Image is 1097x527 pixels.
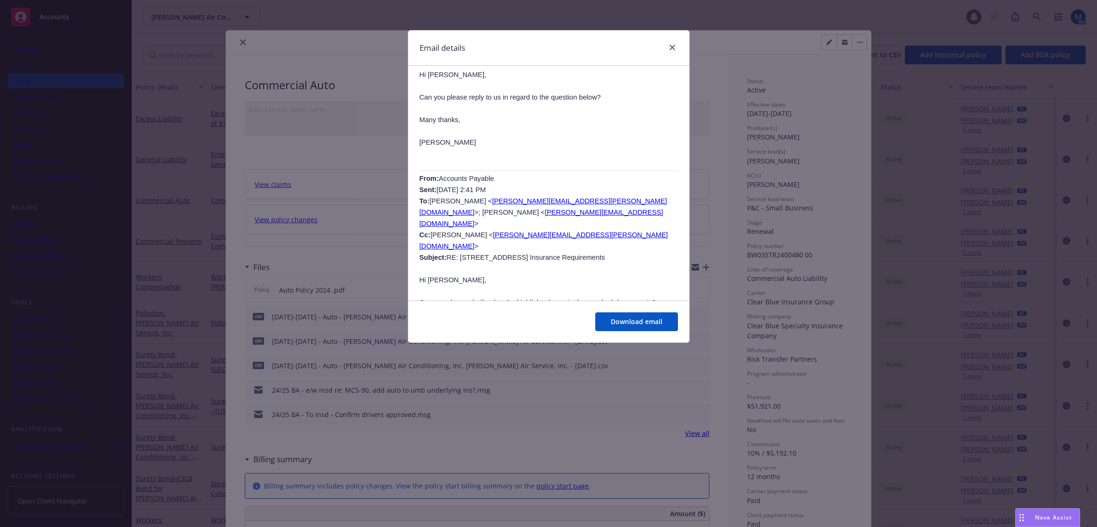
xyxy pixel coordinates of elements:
[1035,513,1072,521] span: Nova Assist
[420,299,656,306] span: Can you please clarify what the highlighted area in the attached document is?
[1015,508,1080,527] button: Nova Assist
[611,317,662,326] span: Download email
[420,276,487,284] span: Hi [PERSON_NAME],
[595,312,678,331] button: Download email
[1016,509,1027,527] div: Drag to move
